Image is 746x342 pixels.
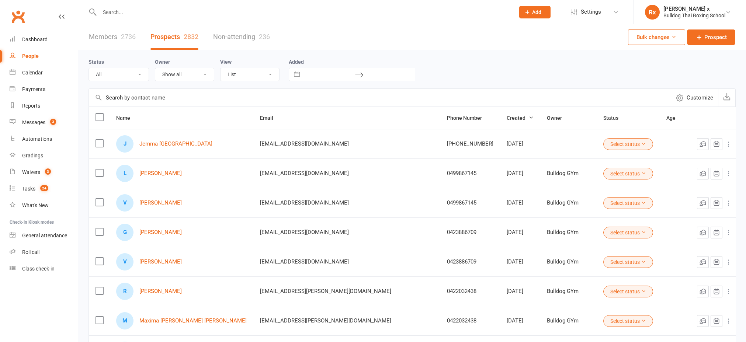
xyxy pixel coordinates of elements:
[116,135,133,153] div: Jemma
[260,137,349,151] span: [EMAIL_ADDRESS][DOMAIN_NAME]
[116,253,133,271] div: Valentina
[663,12,725,19] div: Bulldog Thai Boxing School
[447,141,493,147] div: [PHONE_NUMBER]
[447,200,493,206] div: 0499867145
[184,33,198,41] div: 2832
[603,256,653,268] button: Select status
[10,114,78,131] a: Messages 3
[22,70,43,76] div: Calendar
[507,318,534,324] div: [DATE]
[10,81,78,98] a: Payments
[507,259,534,265] div: [DATE]
[260,314,391,328] span: [EMAIL_ADDRESS][PERSON_NAME][DOMAIN_NAME]
[666,114,684,122] button: Age
[603,286,653,297] button: Select status
[547,288,590,294] div: Bulldog GYm
[22,103,40,109] div: Reports
[89,59,104,65] label: Status
[447,259,493,265] div: 0423886709
[10,147,78,164] a: Gradings
[547,229,590,235] div: Bulldog GYm
[22,266,55,272] div: Class check-in
[447,115,490,121] span: Phone Number
[10,164,78,181] a: Waivers 3
[507,115,534,121] span: Created
[603,138,653,150] button: Select status
[532,9,541,15] span: Add
[547,115,570,121] span: Owner
[10,227,78,244] a: General attendance kiosk mode
[507,229,534,235] div: [DATE]
[97,7,510,17] input: Search...
[22,186,35,192] div: Tasks
[40,185,48,191] span: 24
[139,200,182,206] a: [PERSON_NAME]
[289,59,415,65] label: Added
[687,93,713,102] span: Customize
[547,318,590,324] div: Bulldog GYm
[547,259,590,265] div: Bulldog GYm
[603,115,627,121] span: Status
[139,141,212,147] a: Jemma [GEOGRAPHIC_DATA]
[22,233,67,238] div: General attendance
[89,89,671,107] input: Search by contact name
[10,181,78,197] a: Tasks 24
[150,24,198,50] a: Prospects2832
[507,200,534,206] div: [DATE]
[22,86,45,92] div: Payments
[447,288,493,294] div: 0422032438
[687,29,735,45] a: Prospect
[671,89,718,107] button: Customize
[10,244,78,261] a: Roll call
[519,6,551,18] button: Add
[260,196,349,210] span: [EMAIL_ADDRESS][DOMAIN_NAME]
[116,115,138,121] span: Name
[547,114,570,122] button: Owner
[22,119,45,125] div: Messages
[22,36,48,42] div: Dashboard
[139,259,182,265] a: [PERSON_NAME]
[260,225,349,239] span: [EMAIL_ADDRESS][DOMAIN_NAME]
[9,7,27,26] a: Clubworx
[547,200,590,206] div: Bulldog GYm
[116,224,133,241] div: Guia
[139,170,182,177] a: [PERSON_NAME]
[121,33,136,41] div: 2736
[116,283,133,300] div: Rafael
[447,318,493,324] div: 0422032438
[704,33,727,42] span: Prospect
[139,288,182,294] a: [PERSON_NAME]
[116,312,133,329] div: Maxima
[10,48,78,64] a: People
[22,249,39,255] div: Roll call
[116,194,133,212] div: Victoria
[507,114,534,122] button: Created
[447,114,490,122] button: Phone Number
[603,197,653,209] button: Select status
[45,168,51,175] span: 3
[10,261,78,277] a: Class kiosk mode
[155,59,170,65] label: Owner
[22,153,43,158] div: Gradings
[10,64,78,81] a: Calendar
[260,166,349,180] span: [EMAIL_ADDRESS][DOMAIN_NAME]
[666,115,684,121] span: Age
[603,227,653,238] button: Select status
[507,288,534,294] div: [DATE]
[603,168,653,179] button: Select status
[50,119,56,125] span: 3
[260,114,281,122] button: Email
[628,29,685,45] button: Bulk changes
[290,68,303,81] button: Interact with the calendar and add the check-in date for your trip.
[10,31,78,48] a: Dashboard
[447,229,493,235] div: 0423886709
[547,170,590,177] div: Bulldog GYm
[139,229,182,235] a: [PERSON_NAME]
[603,114,627,122] button: Status
[260,284,391,298] span: [EMAIL_ADDRESS][PERSON_NAME][DOMAIN_NAME]
[663,6,725,12] div: [PERSON_NAME] x
[260,255,349,269] span: [EMAIL_ADDRESS][DOMAIN_NAME]
[447,170,493,177] div: 0499867145
[10,197,78,214] a: What's New
[116,165,133,182] div: Lex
